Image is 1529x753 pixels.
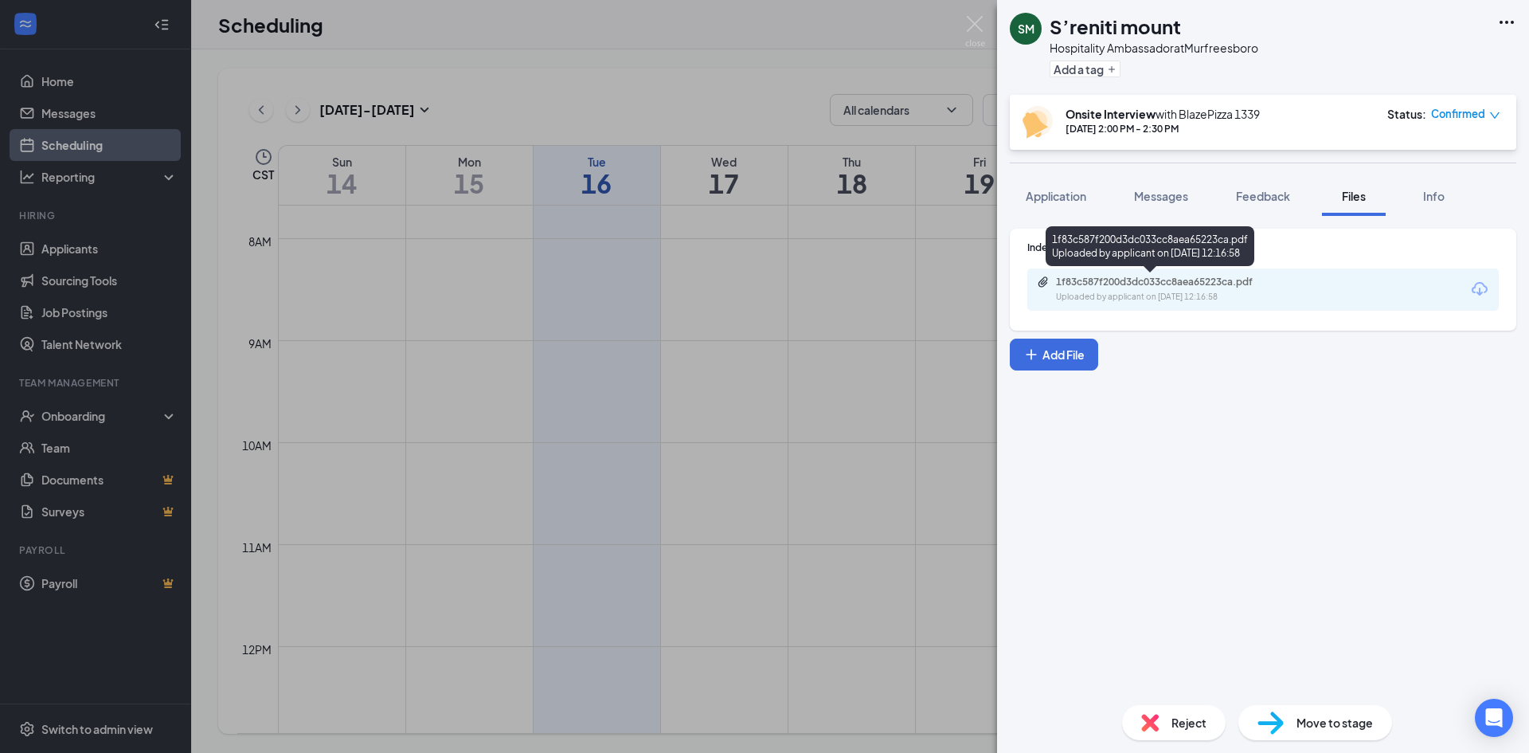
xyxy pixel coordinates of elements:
[1010,339,1098,371] button: Add FilePlus
[1046,226,1254,266] div: 1f83c587f200d3dc033cc8aea65223ca.pdf Uploaded by applicant on [DATE] 12:16:58
[1497,13,1516,32] svg: Ellipses
[1387,106,1426,122] div: Status :
[1023,347,1039,363] svg: Plus
[1066,107,1156,121] b: Onsite Interview
[1134,189,1188,203] span: Messages
[1470,280,1489,299] svg: Download
[1056,291,1295,304] div: Uploaded by applicant on [DATE] 12:16:58
[1027,241,1499,254] div: Indeed Resume
[1475,699,1513,737] div: Open Intercom Messenger
[1066,122,1260,135] div: [DATE] 2:00 PM - 2:30 PM
[1107,65,1116,74] svg: Plus
[1342,189,1366,203] span: Files
[1236,189,1290,203] span: Feedback
[1050,61,1120,77] button: PlusAdd a tag
[1037,276,1295,304] a: Paperclip1f83c587f200d3dc033cc8aea65223ca.pdfUploaded by applicant on [DATE] 12:16:58
[1018,21,1034,37] div: SM
[1050,13,1181,40] h1: S’reniti mount
[1066,106,1260,122] div: with BlazePizza 1339
[1056,276,1279,288] div: 1f83c587f200d3dc033cc8aea65223ca.pdf
[1037,276,1050,288] svg: Paperclip
[1431,106,1485,122] span: Confirmed
[1171,714,1206,731] span: Reject
[1489,110,1500,121] span: down
[1026,189,1086,203] span: Application
[1050,40,1258,56] div: Hospitality Ambassador at Murfreesboro
[1296,714,1373,731] span: Move to stage
[1423,189,1445,203] span: Info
